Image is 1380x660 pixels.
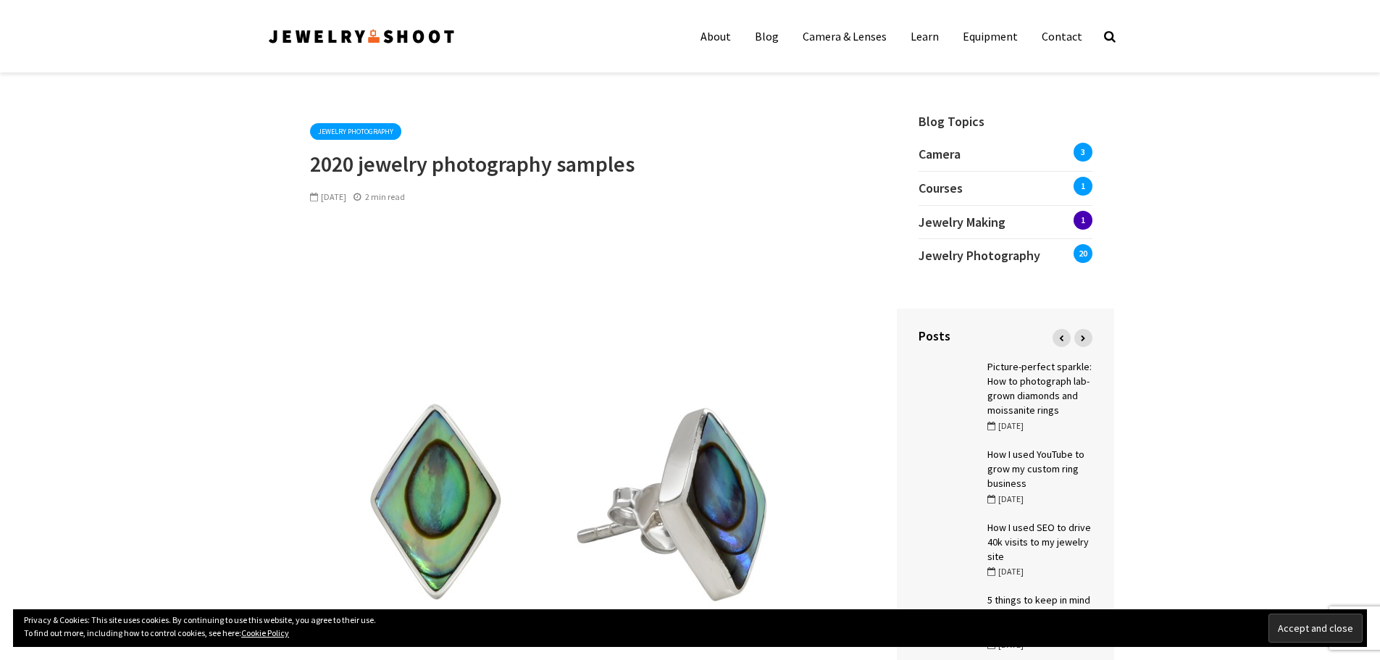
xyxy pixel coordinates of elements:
[690,22,742,51] a: About
[919,206,1092,239] a: Jewelry Making1
[919,327,1092,345] h4: Posts
[919,146,961,162] span: Camera
[987,566,1024,577] span: [DATE]
[919,239,1092,272] a: Jewelry Photography20
[1074,177,1092,196] span: 1
[987,420,1024,431] span: [DATE]
[1268,614,1363,643] input: Accept and close
[1074,143,1092,162] span: 3
[919,247,1040,264] span: Jewelry Photography
[1074,211,1092,230] span: 1
[919,145,1092,171] a: Camera3
[900,22,950,51] a: Learn
[919,214,1005,230] span: Jewelry Making
[987,360,1092,417] a: Picture-perfect sparkle: How to photograph lab-grown diamonds and moissanite rings
[267,25,456,48] img: Jewelry Photographer Bay Area - San Francisco | Nationwide via Mail
[919,172,1092,205] a: Courses1
[987,593,1090,635] a: 5 things to keep in mind when starting your online jewelry business
[987,448,1084,490] a: How I used YouTube to grow my custom ring business
[1031,22,1093,51] a: Contact
[919,180,963,196] span: Courses
[310,123,401,140] a: Jewelry Photography
[241,627,289,638] a: Cookie Policy
[13,609,1367,647] div: Privacy & Cookies: This site uses cookies. By continuing to use this website, you agree to their ...
[792,22,898,51] a: Camera & Lenses
[987,521,1091,563] a: How I used SEO to drive 40k visits to my jewelry site
[354,191,405,204] div: 2 min read
[310,151,832,177] h1: 2020 jewelry photography samples
[744,22,790,51] a: Blog
[897,94,1114,130] h4: Blog Topics
[1074,244,1092,263] span: 20
[310,191,346,202] span: [DATE]
[987,639,1024,650] span: [DATE]
[987,493,1024,504] span: [DATE]
[952,22,1029,51] a: Equipment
